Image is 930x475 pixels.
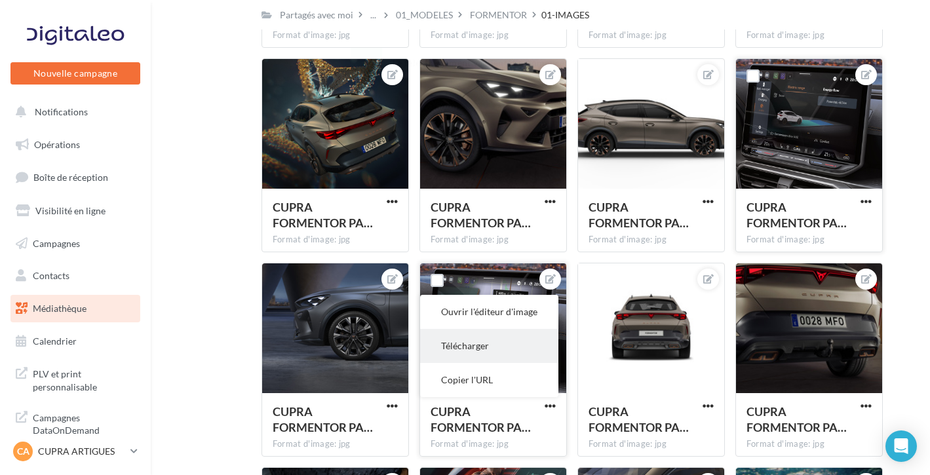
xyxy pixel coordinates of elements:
div: Le téléchargement va bientôt commencer [351,48,579,78]
span: Boîte de réception [33,172,108,183]
div: Format d'image: jpg [273,234,398,246]
span: PLV et print personnalisable [33,365,135,393]
span: CUPRA FORMENTOR PA 140 [589,200,689,230]
a: Boîte de réception [8,163,143,191]
span: CUPRA FORMENTOR PA 118 [273,200,373,230]
a: Campagnes DataOnDemand [8,404,143,442]
div: 01-IMAGES [541,9,589,22]
a: Médiathèque [8,295,143,322]
a: Opérations [8,131,143,159]
div: Format d'image: jpg [589,29,714,41]
div: Partagés avec moi [280,9,353,22]
span: Médiathèque [33,303,87,314]
div: Open Intercom Messenger [885,430,917,462]
span: CUPRA FORMENTOR PA 149 [431,200,531,230]
div: Format d'image: jpg [746,438,872,450]
div: 01_MODELES [396,9,453,22]
div: Format d'image: jpg [431,234,556,246]
div: Format d'image: jpg [589,438,714,450]
p: CUPRA ARTIGUES [38,445,125,458]
span: CUPRA FORMENTOR PA 152 [746,404,847,434]
span: Notifications [35,106,88,117]
span: Visibilité en ligne [35,205,106,216]
button: Nouvelle campagne [10,62,140,85]
span: Campagnes DataOnDemand [33,409,135,437]
span: Contacts [33,270,69,281]
div: Format d'image: jpg [431,438,556,450]
div: Format d'image: jpg [746,234,872,246]
span: Opérations [34,139,80,150]
span: Campagnes [33,237,80,248]
button: Copier l'URL [420,363,558,397]
a: CA CUPRA ARTIGUES [10,439,140,464]
a: PLV et print personnalisable [8,360,143,398]
div: ... [368,6,379,24]
a: Campagnes [8,230,143,257]
div: FORMENTOR [470,9,527,22]
button: Télécharger [420,329,558,363]
span: CUPRA FORMENTOR PA 139 [589,404,689,434]
a: Calendrier [8,328,143,355]
span: CUPRA FORMENTOR PA 180 [746,200,847,230]
a: Visibilité en ligne [8,197,143,225]
div: Format d'image: jpg [431,29,556,41]
span: CUPRA FORMENTOR PA 181 [431,404,531,434]
div: Format d'image: jpg [273,29,398,41]
div: Format d'image: jpg [746,29,872,41]
button: Ouvrir l'éditeur d'image [420,295,558,329]
div: Format d'image: jpg [589,234,714,246]
span: CA [17,445,29,458]
a: Contacts [8,262,143,290]
span: CUPRA FORMENTOR PA 023 [273,404,373,434]
div: Format d'image: jpg [273,438,398,450]
button: Notifications [8,98,138,126]
span: Calendrier [33,335,77,347]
